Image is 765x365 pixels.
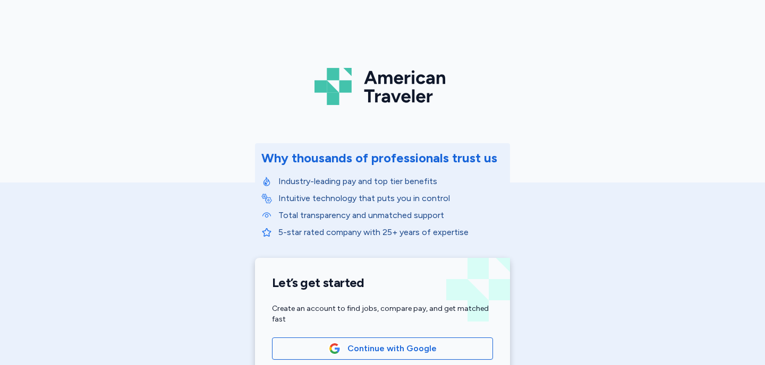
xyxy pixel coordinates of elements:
span: Continue with Google [347,342,437,355]
p: Total transparency and unmatched support [278,209,504,222]
div: Create an account to find jobs, compare pay, and get matched fast [272,303,493,325]
button: Google LogoContinue with Google [272,337,493,360]
img: Google Logo [329,343,341,354]
img: Logo [314,64,450,109]
p: Intuitive technology that puts you in control [278,192,504,205]
div: Why thousands of professionals trust us [261,150,497,167]
h1: Let’s get started [272,275,493,291]
p: Industry-leading pay and top tier benefits [278,175,504,188]
p: 5-star rated company with 25+ years of expertise [278,226,504,239]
